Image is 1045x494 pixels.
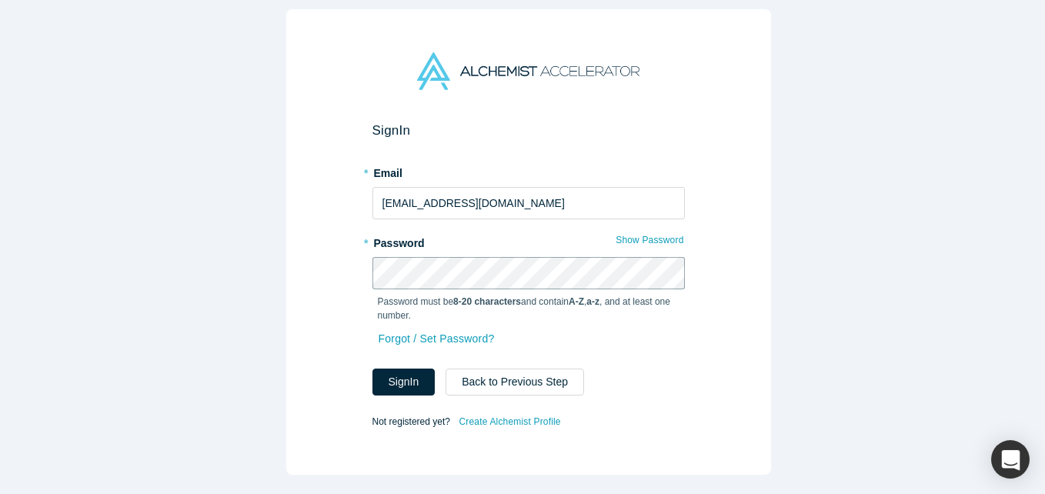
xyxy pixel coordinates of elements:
[417,52,639,90] img: Alchemist Accelerator Logo
[586,296,599,307] strong: a-z
[378,295,679,322] p: Password must be and contain , , and at least one number.
[378,325,496,352] a: Forgot / Set Password?
[372,369,436,396] button: SignIn
[372,416,450,427] span: Not registered yet?
[458,412,561,432] a: Create Alchemist Profile
[372,230,685,252] label: Password
[453,296,521,307] strong: 8-20 characters
[569,296,584,307] strong: A-Z
[372,160,685,182] label: Email
[446,369,584,396] button: Back to Previous Step
[372,122,685,139] h2: Sign In
[615,230,684,250] button: Show Password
